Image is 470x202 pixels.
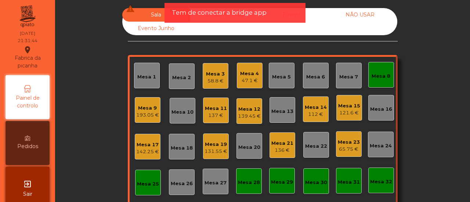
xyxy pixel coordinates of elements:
[205,141,227,148] div: Mesa 19
[172,74,191,81] div: Mesa 2
[206,70,225,78] div: Mesa 3
[205,148,227,155] div: 131.55 €
[370,106,392,113] div: Mesa 16
[238,113,261,120] div: 139.45 €
[271,140,293,147] div: Mesa 21
[271,179,293,186] div: Mesa 29
[126,4,135,13] i: warning
[136,104,159,112] div: Mesa 9
[136,141,159,148] div: Mesa 17
[122,8,190,22] div: Sala
[172,8,267,17] span: Tem de conectar a bridge app
[205,179,227,187] div: Mesa 27
[370,178,392,186] div: Mesa 32
[238,106,261,113] div: Mesa 12
[305,143,327,150] div: Mesa 22
[171,180,193,187] div: Mesa 26
[372,73,390,80] div: Mesa 8
[6,45,49,70] div: Fabrica da picanha
[23,45,32,54] i: location_on
[305,179,327,186] div: Mesa 30
[171,109,194,116] div: Mesa 10
[18,4,36,29] img: qpiato
[7,94,48,110] span: Painel de controlo
[271,108,293,115] div: Mesa 13
[137,73,156,81] div: Mesa 1
[338,179,360,186] div: Mesa 31
[238,144,260,151] div: Mesa 20
[240,77,259,84] div: 47.1 €
[338,109,360,117] div: 121.6 €
[136,111,159,119] div: 193.05 €
[137,180,159,188] div: Mesa 25
[18,37,37,44] div: 21:31:44
[205,105,227,112] div: Mesa 11
[240,70,259,77] div: Mesa 4
[338,146,360,153] div: 65.75 €
[171,144,193,152] div: Mesa 18
[122,22,190,35] div: Evento Junho
[205,112,227,119] div: 137 €
[305,104,327,111] div: Mesa 14
[23,190,32,198] span: Sair
[238,179,260,186] div: Mesa 28
[136,148,159,155] div: 142.25 €
[339,73,358,81] div: Mesa 7
[326,8,394,22] div: NÃO USAR
[206,77,225,85] div: 58.8 €
[271,147,293,154] div: 136 €
[338,139,360,146] div: Mesa 23
[17,143,38,150] span: Pedidos
[338,102,360,110] div: Mesa 15
[306,73,325,81] div: Mesa 6
[305,111,327,118] div: 112 €
[20,30,35,37] div: [DATE]
[370,142,392,150] div: Mesa 24
[23,180,32,188] i: exit_to_app
[272,73,291,81] div: Mesa 5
